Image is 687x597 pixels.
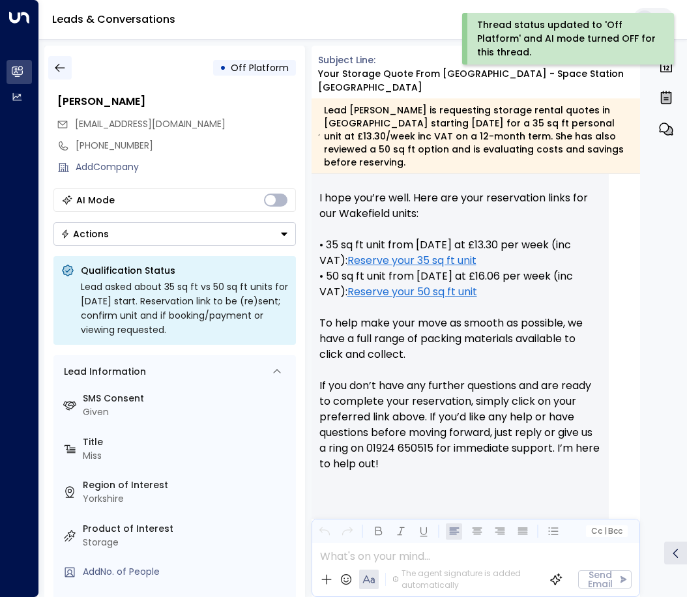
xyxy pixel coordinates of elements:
[75,117,226,131] span: emilywright61@live.co.uk
[231,61,289,74] span: Off Platform
[83,392,291,405] label: SMS Consent
[347,284,477,300] a: Reserve your 50 sq ft unit
[604,527,606,536] span: |
[81,264,288,277] p: Qualification Status
[318,104,633,169] div: Lead [PERSON_NAME] is requesting storage rental quotes in [GEOGRAPHIC_DATA] starting [DATE] for a...
[316,523,332,540] button: Undo
[591,527,622,536] span: Cc Bcc
[81,280,288,337] div: Lead asked about 35 sq ft vs 50 sq ft units for [DATE] start. Reservation link to be (re)sent; co...
[83,405,291,419] div: Given
[61,228,109,240] div: Actions
[318,67,641,95] div: Your storage quote from [GEOGRAPHIC_DATA] - Space Station [GEOGRAPHIC_DATA]
[83,449,291,463] div: Miss
[76,194,115,207] div: AI Mode
[318,53,375,66] span: Subject Line:
[52,12,175,27] a: Leads & Conversations
[83,522,291,536] label: Product of Interest
[76,139,296,153] div: [PHONE_NUMBER]
[83,478,291,492] label: Region of Interest
[220,56,226,80] div: •
[59,365,146,379] div: Lead Information
[392,568,540,591] div: The agent signature is added automatically
[347,253,476,269] a: Reserve your 35 sq ft unit
[339,523,355,540] button: Redo
[83,536,291,549] div: Storage
[53,222,296,246] button: Actions
[83,492,291,506] div: Yorkshire
[75,117,226,130] span: [EMAIL_ADDRESS][DOMAIN_NAME]
[319,159,602,488] p: Hi [PERSON_NAME], I hope you’re well. Here are your reservation links for our Wakefield units: • ...
[76,160,296,174] div: AddCompany
[53,222,296,246] div: Button group with a nested menu
[83,565,291,579] div: AddNo. of People
[477,18,656,59] div: Thread status updated to 'Off Platform' and AI mode turned OFF for this thread.
[57,94,296,109] div: [PERSON_NAME]
[83,435,291,449] label: Title
[586,525,628,538] button: Cc|Bcc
